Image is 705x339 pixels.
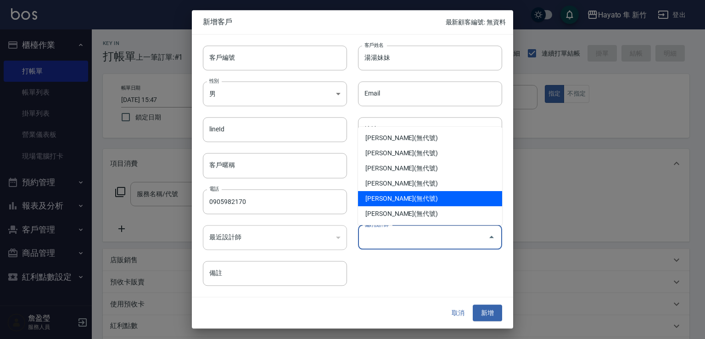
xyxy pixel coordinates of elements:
li: [PERSON_NAME](無代號) [358,191,502,206]
label: 客戶姓名 [364,41,384,48]
li: [PERSON_NAME](無代號) [358,130,502,146]
li: [PERSON_NAME](無代號) [358,146,502,161]
button: Close [484,230,499,245]
button: 新增 [473,305,502,322]
li: [PERSON_NAME](無代號) [358,206,502,221]
div: 男 [203,81,347,106]
li: [PERSON_NAME](無代號) [358,176,502,191]
span: 新增客戶 [203,17,446,27]
li: [PERSON_NAME](無代號) [358,161,502,176]
label: 性別 [209,77,219,84]
p: 最新顧客編號: 無資料 [446,17,506,27]
label: 偏好設計師 [364,221,388,228]
label: 電話 [209,185,219,192]
button: 取消 [443,305,473,322]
